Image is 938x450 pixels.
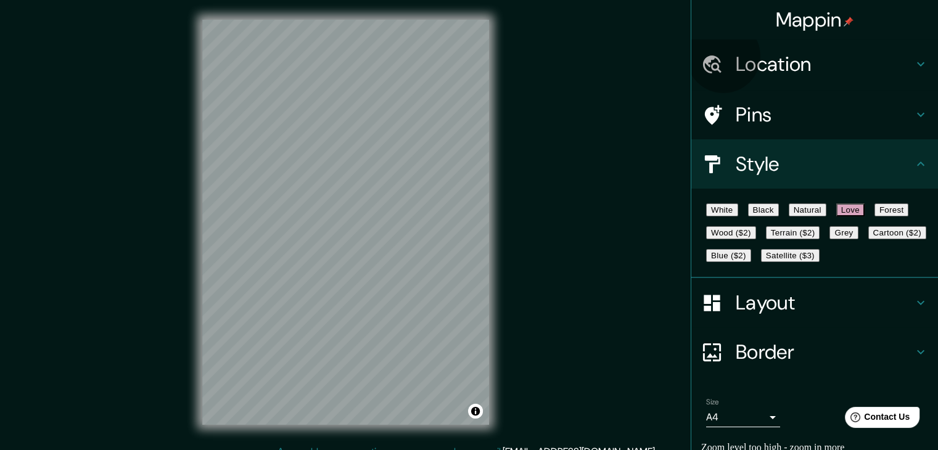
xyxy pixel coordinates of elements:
[829,226,858,239] button: Grey
[748,203,779,216] button: Black
[706,203,738,216] button: White
[706,397,719,407] label: Size
[874,203,909,216] button: Forest
[766,226,820,239] button: Terrain ($2)
[776,7,854,32] h4: Mappin
[789,203,826,216] button: Natural
[736,102,913,127] h4: Pins
[736,290,913,315] h4: Layout
[844,17,854,27] img: pin-icon.png
[736,52,913,76] h4: Location
[761,249,820,262] button: Satellite ($3)
[868,226,926,239] button: Cartoon ($2)
[691,278,938,327] div: Layout
[706,226,756,239] button: Wood ($2)
[468,404,483,419] button: Toggle attribution
[736,152,913,176] h4: Style
[202,20,489,425] canvas: Map
[836,203,865,216] button: Love
[706,407,780,427] div: A4
[828,402,924,436] iframe: Help widget launcher
[691,39,938,89] div: Location
[691,139,938,189] div: Style
[736,340,913,364] h4: Border
[706,249,751,262] button: Blue ($2)
[691,327,938,377] div: Border
[691,90,938,139] div: Pins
